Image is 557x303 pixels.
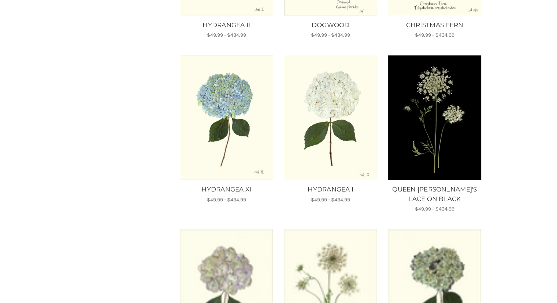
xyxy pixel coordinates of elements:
[415,32,454,38] span: $49.99 - $434.99
[178,185,275,194] a: HYDRANGEA XI, Price range from $49.99 to $434.99
[207,32,246,38] span: $49.99 - $434.99
[179,55,274,180] img: Unframed
[179,55,274,180] a: HYDRANGEA XI, Price range from $49.99 to $434.99
[207,197,246,203] span: $49.99 - $434.99
[283,55,378,180] img: Unframed
[311,197,350,203] span: $49.99 - $434.99
[386,21,483,30] a: CHRISTMAS FERN, Price range from $49.99 to $434.99
[387,55,482,180] img: Unframed
[283,55,378,180] a: HYDRANGEA I, Price range from $49.99 to $434.99
[387,55,482,180] a: QUEEN ANNE'S LACE ON BLACK, Price range from $49.99 to $434.99
[282,21,379,30] a: DOGWOOD, Price range from $49.99 to $434.99
[386,185,483,204] a: QUEEN ANNE'S LACE ON BLACK, Price range from $49.99 to $434.99
[178,21,275,30] a: HYDRANGEA II, Price range from $49.99 to $434.99
[311,32,350,38] span: $49.99 - $434.99
[415,206,454,212] span: $49.99 - $434.99
[282,185,379,194] a: HYDRANGEA I, Price range from $49.99 to $434.99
